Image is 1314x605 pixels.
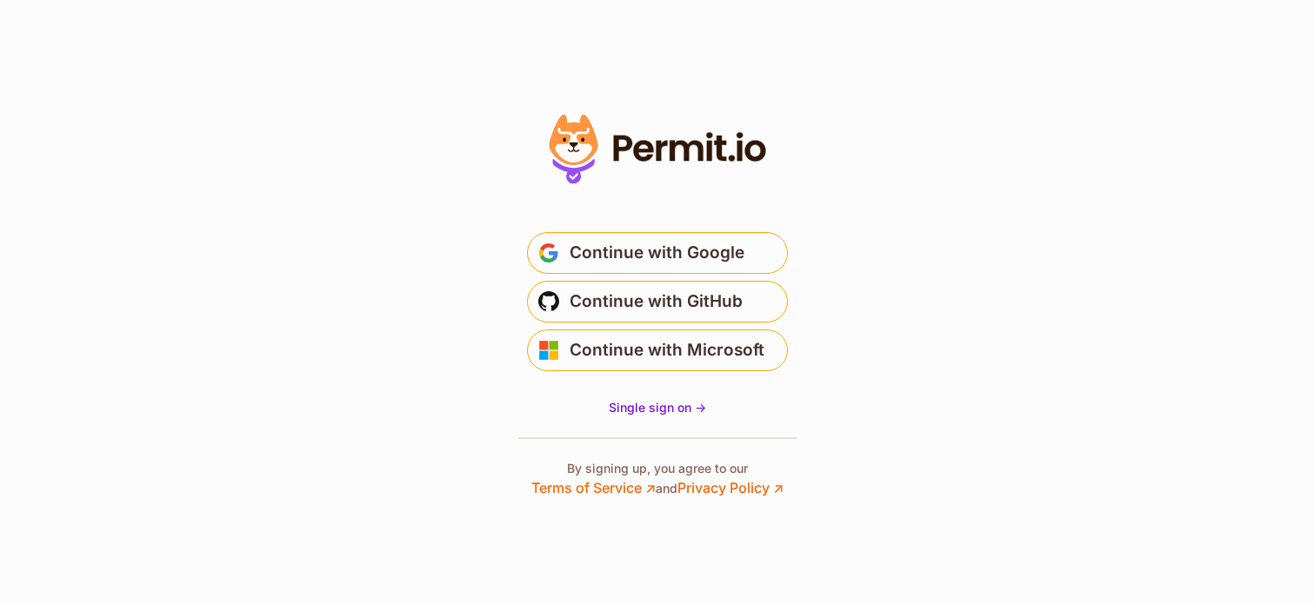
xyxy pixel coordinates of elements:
a: Terms of Service ↗ [531,479,656,496]
a: Privacy Policy ↗ [677,479,784,496]
span: Single sign on -> [609,400,706,415]
p: By signing up, you agree to our and [531,460,784,498]
button: Continue with Microsoft [527,329,788,371]
button: Continue with Google [527,232,788,274]
span: Continue with Microsoft [570,336,764,364]
span: Continue with Google [570,239,744,267]
span: Continue with GitHub [570,288,743,316]
button: Continue with GitHub [527,281,788,322]
a: Single sign on -> [609,399,706,416]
